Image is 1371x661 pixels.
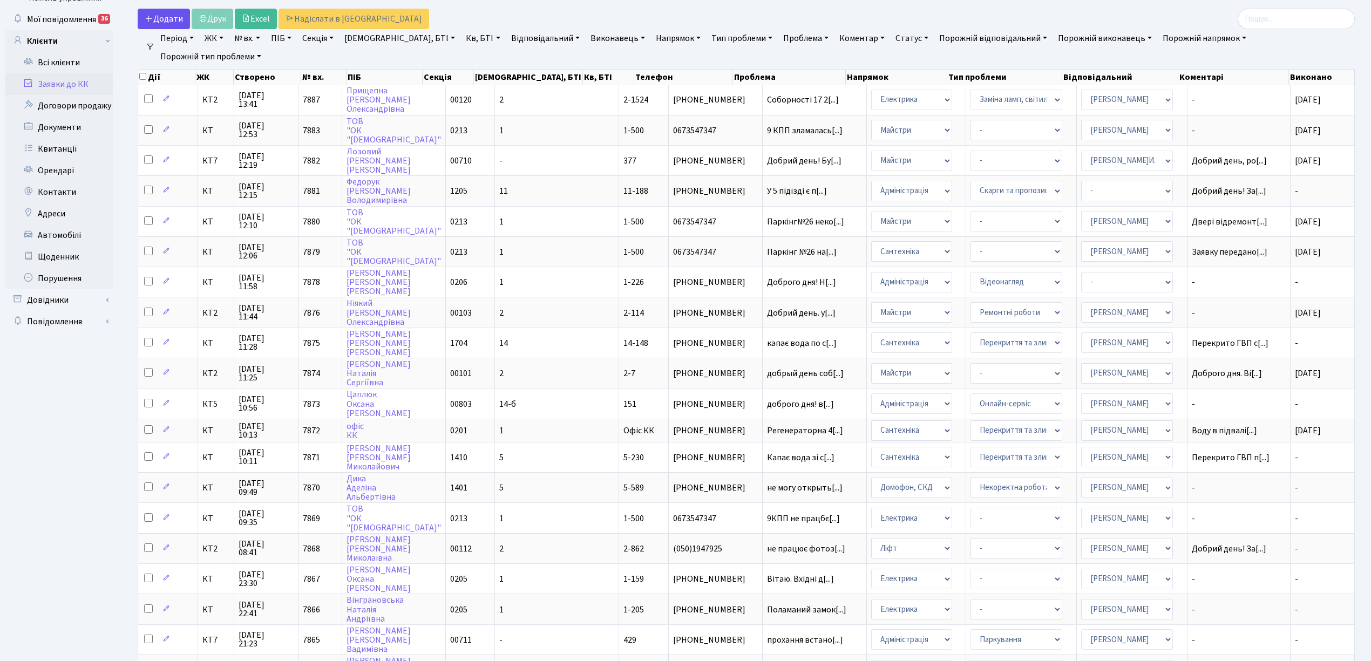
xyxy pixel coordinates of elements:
[450,604,467,616] span: 0205
[230,29,264,47] a: № вх.
[499,94,504,106] span: 2
[623,155,636,167] span: 377
[1295,634,1298,646] span: -
[1192,246,1267,258] span: Заявку передано[...]
[499,482,504,494] span: 5
[623,367,635,379] span: 2-7
[202,426,229,435] span: КТ
[1192,309,1286,317] span: -
[1295,573,1298,585] span: -
[239,274,294,291] span: [DATE] 11:58
[5,289,113,311] a: Довідники
[5,9,113,30] a: Мої повідомлення36
[450,155,472,167] span: 00710
[5,95,113,117] a: Договори продажу
[5,224,113,246] a: Автомобілі
[499,367,504,379] span: 2
[202,575,229,583] span: КТ
[347,564,411,594] a: [PERSON_NAME]Оксана[PERSON_NAME]
[474,70,583,85] th: [DEMOGRAPHIC_DATA], БТІ
[779,29,833,47] a: Проблема
[303,425,320,437] span: 7872
[673,426,757,435] span: [PHONE_NUMBER]
[623,216,644,228] span: 1-500
[623,125,644,137] span: 1-500
[347,176,411,206] a: Федорук[PERSON_NAME]Володимирівна
[303,482,320,494] span: 7870
[303,185,320,197] span: 7881
[673,278,757,287] span: [PHONE_NUMBER]
[1295,185,1298,197] span: -
[235,9,277,29] a: Excel
[5,160,113,181] a: Орендарі
[156,29,198,47] a: Період
[239,213,294,230] span: [DATE] 12:10
[767,216,844,228] span: Паркінг№26 неко[...]
[623,452,644,464] span: 5-230
[499,307,504,319] span: 2
[673,187,757,195] span: [PHONE_NUMBER]
[623,307,644,319] span: 2-114
[673,636,757,644] span: [PHONE_NUMBER]
[1295,155,1321,167] span: [DATE]
[347,473,396,503] a: ДикаАделінаАльбертівна
[651,29,705,47] a: Напрямок
[450,185,467,197] span: 1205
[1295,337,1298,349] span: -
[1062,70,1178,85] th: Відповідальний
[767,276,836,288] span: Доброго дня! Н[...]
[303,573,320,585] span: 7867
[145,13,183,25] span: Додати
[673,309,757,317] span: [PHONE_NUMBER]
[673,369,757,378] span: [PHONE_NUMBER]
[303,246,320,258] span: 7879
[202,339,229,347] span: КТ
[450,543,472,555] span: 00112
[347,267,411,297] a: [PERSON_NAME][PERSON_NAME][PERSON_NAME]
[767,367,844,379] span: добрый день соб[...]
[767,94,839,106] span: Соборності 17 2[...]
[202,309,229,317] span: КТ2
[239,152,294,169] span: [DATE] 12:19
[239,91,294,108] span: [DATE] 13:41
[499,425,504,437] span: 1
[499,246,504,258] span: 1
[239,243,294,260] span: [DATE] 12:06
[767,246,837,258] span: Паркінг №26 на[...]
[623,634,636,646] span: 429
[239,182,294,200] span: [DATE] 12:15
[450,573,467,585] span: 0205
[347,298,411,328] a: Ніякий[PERSON_NAME]Олександрівна
[450,482,467,494] span: 1401
[1295,543,1298,555] span: -
[499,155,503,167] span: -
[303,543,320,555] span: 7868
[239,540,294,557] span: [DATE] 08:41
[1295,604,1298,616] span: -
[340,29,459,47] a: [DEMOGRAPHIC_DATA], БТІ
[767,125,843,137] span: 9 КПП зламалась[...]
[423,70,474,85] th: Секція
[1192,155,1267,167] span: Добрий день, ро[...]
[767,452,834,464] span: Капає вода зі с[...]
[202,544,229,553] span: КТ2
[767,155,841,167] span: Добрий день! Бу[...]
[303,634,320,646] span: 7865
[239,448,294,466] span: [DATE] 10:11
[623,604,644,616] span: 1-205
[202,483,229,492] span: КТ
[623,337,648,349] span: 14-148
[1192,126,1286,135] span: -
[1295,482,1298,494] span: -
[239,631,294,648] span: [DATE] 21:23
[1192,605,1286,614] span: -
[202,400,229,408] span: КТ5
[1295,246,1321,258] span: [DATE]
[586,29,649,47] a: Виконавець
[1192,514,1286,523] span: -
[450,425,467,437] span: 0201
[673,544,757,553] span: (050)1947925
[673,605,757,614] span: [PHONE_NUMBER]
[5,181,113,203] a: Контакти
[239,479,294,496] span: [DATE] 09:49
